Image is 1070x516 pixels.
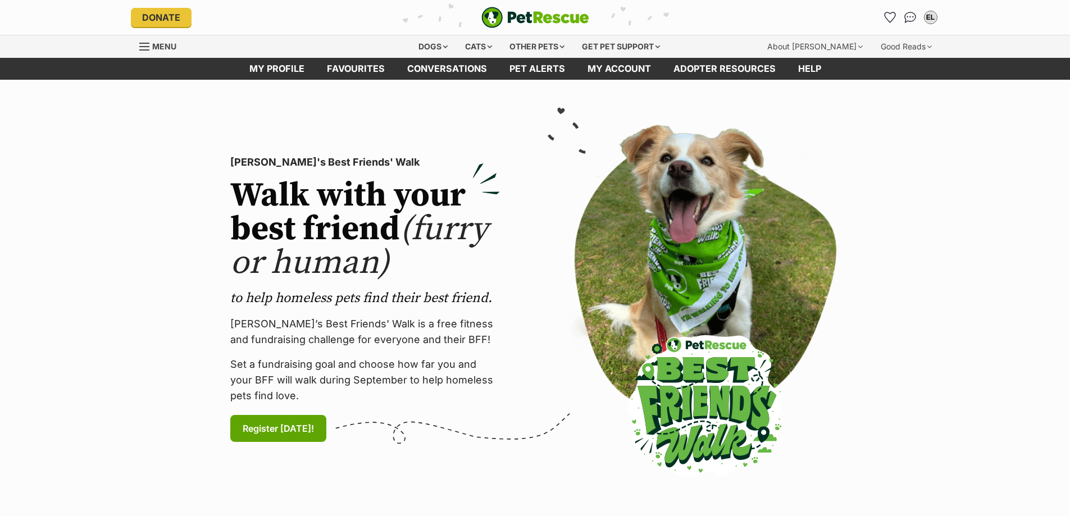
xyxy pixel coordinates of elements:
[881,8,899,26] a: Favourites
[574,35,668,58] div: Get pet support
[238,58,316,80] a: My profile
[230,289,500,307] p: to help homeless pets find their best friend.
[230,154,500,170] p: [PERSON_NAME]'s Best Friends' Walk
[662,58,787,80] a: Adopter resources
[873,35,940,58] div: Good Reads
[139,35,184,56] a: Menu
[759,35,871,58] div: About [PERSON_NAME]
[230,415,326,442] a: Register [DATE]!
[230,179,500,280] h2: Walk with your best friend
[396,58,498,80] a: conversations
[498,58,576,80] a: Pet alerts
[787,58,832,80] a: Help
[316,58,396,80] a: Favourites
[457,35,500,58] div: Cats
[925,12,936,23] div: EL
[901,8,919,26] a: Conversations
[502,35,572,58] div: Other pets
[230,208,488,284] span: (furry or human)
[411,35,456,58] div: Dogs
[881,8,940,26] ul: Account quick links
[481,7,589,28] img: logo-e224e6f780fb5917bec1dbf3a21bbac754714ae5b6737aabdf751b685950b380.svg
[481,7,589,28] a: PetRescue
[152,42,176,51] span: Menu
[230,316,500,348] p: [PERSON_NAME]’s Best Friends' Walk is a free fitness and fundraising challenge for everyone and t...
[131,8,192,27] a: Donate
[922,8,940,26] button: My account
[230,357,500,404] p: Set a fundraising goal and choose how far you and your BFF will walk during September to help hom...
[904,12,916,23] img: chat-41dd97257d64d25036548639549fe6c8038ab92f7586957e7f3b1b290dea8141.svg
[576,58,662,80] a: My account
[243,422,314,435] span: Register [DATE]!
